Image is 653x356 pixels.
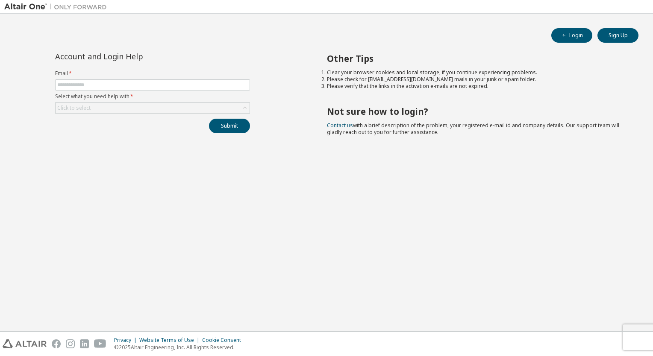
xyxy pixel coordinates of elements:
li: Please verify that the links in the activation e-mails are not expired. [327,83,624,90]
li: Please check for [EMAIL_ADDRESS][DOMAIN_NAME] mails in your junk or spam folder. [327,76,624,83]
div: Click to select [57,105,91,111]
img: facebook.svg [52,339,61,348]
div: Click to select [56,103,250,113]
div: Privacy [114,337,139,344]
div: Website Terms of Use [139,337,202,344]
label: Email [55,70,250,77]
button: Sign Up [597,28,638,43]
img: instagram.svg [66,339,75,348]
button: Login [551,28,592,43]
div: Account and Login Help [55,53,211,60]
h2: Other Tips [327,53,624,64]
li: Clear your browser cookies and local storage, if you continue experiencing problems. [327,69,624,76]
div: Cookie Consent [202,337,246,344]
img: Altair One [4,3,111,11]
label: Select what you need help with [55,93,250,100]
p: © 2025 Altair Engineering, Inc. All Rights Reserved. [114,344,246,351]
a: Contact us [327,122,353,129]
h2: Not sure how to login? [327,106,624,117]
img: linkedin.svg [80,339,89,348]
button: Submit [209,119,250,133]
span: with a brief description of the problem, your registered e-mail id and company details. Our suppo... [327,122,619,136]
img: youtube.svg [94,339,106,348]
img: altair_logo.svg [3,339,47,348]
